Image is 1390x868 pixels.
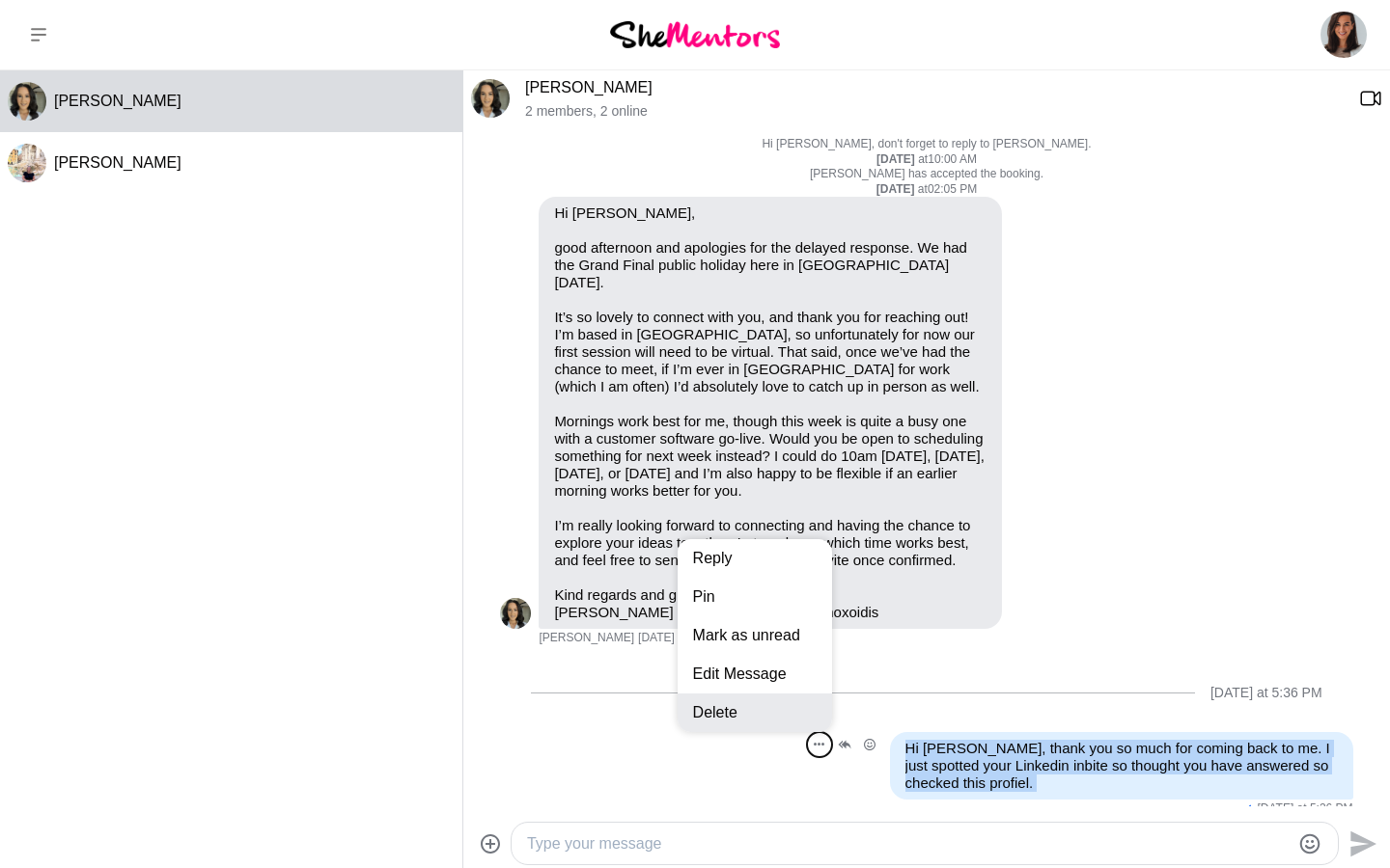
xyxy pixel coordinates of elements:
img: She Mentors Logo [610,21,780,47]
p: 2 members , 2 online [525,103,1344,120]
p: Hi [PERSON_NAME], [554,204,987,222]
button: Send [1339,822,1382,865]
button: Open Thread [832,732,857,757]
p: Hi [PERSON_NAME], don't forget to reply to [PERSON_NAME]. [500,137,1352,152]
p: It’s so lovely to connect with you, and thank you for reaching out! I’m based in [GEOGRAPHIC_DATA... [554,309,987,395]
img: J [500,598,531,629]
div: at 10:00 AM [500,152,1352,168]
div: Message Options [678,539,832,732]
button: Pin [678,578,832,616]
img: C [8,144,46,182]
img: Honorata Janas [1320,12,1367,58]
button: Mark as unread [678,616,832,655]
time: 2025-09-29T04:06:41.134Z [638,631,734,646]
strong: [DATE] [876,182,918,196]
p: I’m really looking forward to connecting and having the chance to explore your ideas together. Le... [554,517,987,569]
p: Kind regards and gratitude, [PERSON_NAME] ([PERSON_NAME]) Lithoxoidis [554,586,987,621]
a: [PERSON_NAME] [525,79,653,95]
div: Jessica Lithoxoidis [471,79,510,118]
time: 2025-10-01T07:36:37.234Z [1257,801,1352,817]
span: [PERSON_NAME] [54,154,181,171]
div: Jessica Lithoxoidis [500,598,531,629]
button: Emoji picker [1298,832,1321,855]
button: Open Message Actions Menu [807,732,832,757]
p: [PERSON_NAME] has accepted the booking. [500,167,1352,182]
span: [PERSON_NAME] [539,631,634,646]
div: [DATE] at 5:36 PM [1210,685,1322,701]
div: Constance Murphy [8,144,46,182]
p: Mornings work best for me, though this week is quite a busy one with a customer software go-live.... [554,413,987,500]
strong: [DATE] [876,152,918,166]
button: Reply [678,539,832,578]
button: Delete [678,693,832,732]
img: J [8,82,46,121]
p: Hi [PERSON_NAME], thank you so much for coming back to me. I just spotted your Linkedin inbite so... [905,740,1338,792]
div: at 02:05 PM [500,182,1352,198]
button: Edit Message [678,655,832,693]
button: Open Reaction Selector [857,732,882,757]
img: J [471,79,510,118]
p: good afternoon and apologies for the delayed response. We had the Grand Final public holiday here... [554,239,987,291]
div: Jessica Lithoxoidis [8,82,46,121]
span: [PERSON_NAME] [54,93,181,109]
textarea: Type your message [527,832,1290,855]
